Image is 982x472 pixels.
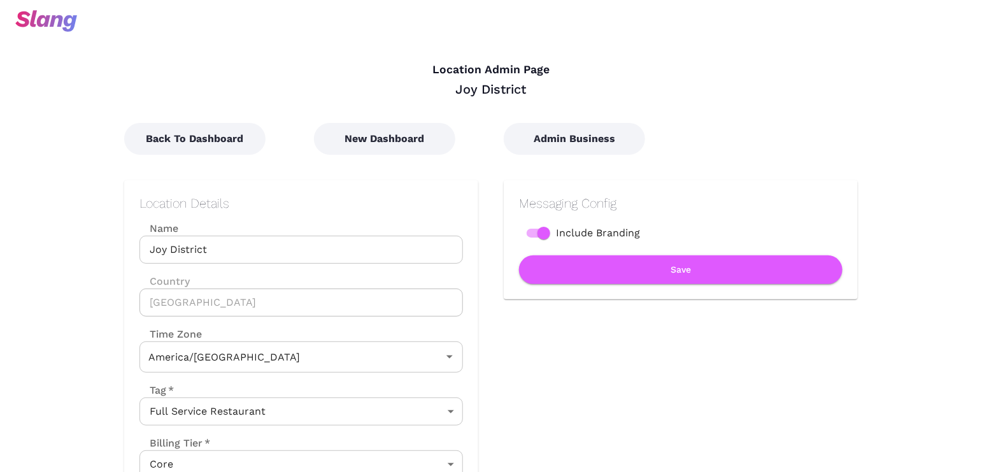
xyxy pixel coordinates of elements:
label: Name [139,221,463,236]
a: Back To Dashboard [124,132,266,145]
a: Admin Business [504,132,645,145]
div: Full Service Restaurant [139,397,463,426]
div: Joy District [124,81,858,97]
img: svg+xml;base64,PHN2ZyB3aWR0aD0iOTciIGhlaWdodD0iMzQiIHZpZXdCb3g9IjAgMCA5NyAzNCIgZmlsbD0ibm9uZSIgeG... [15,10,77,32]
h2: Location Details [139,196,463,211]
h2: Messaging Config [519,196,843,211]
button: Back To Dashboard [124,123,266,155]
button: Admin Business [504,123,645,155]
button: Open [441,348,459,366]
label: Time Zone [139,327,463,341]
label: Country [139,274,463,289]
h4: Location Admin Page [124,63,858,77]
button: New Dashboard [314,123,455,155]
button: Save [519,255,843,284]
a: New Dashboard [314,132,455,145]
label: Tag [139,383,174,397]
label: Billing Tier [139,436,210,450]
span: Include Branding [556,225,640,241]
